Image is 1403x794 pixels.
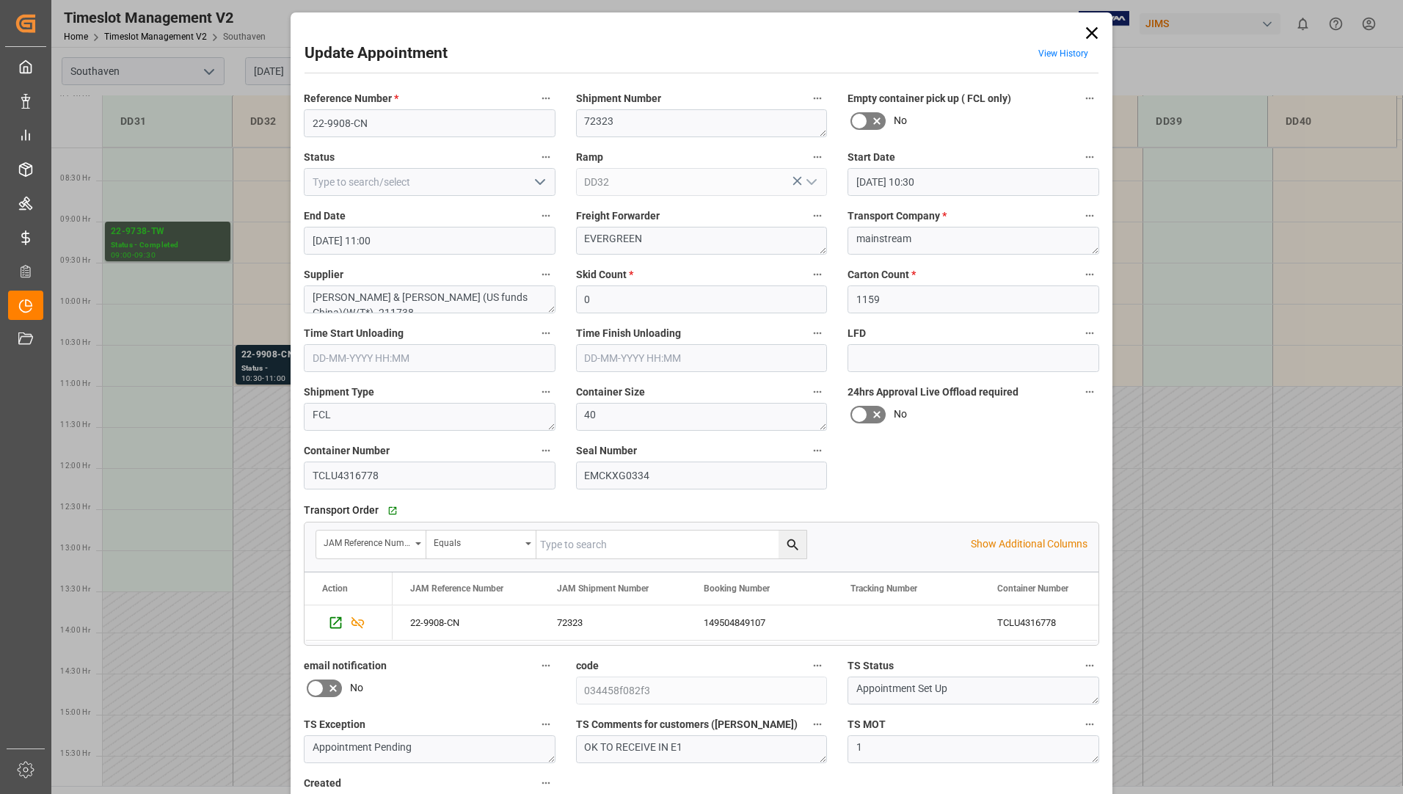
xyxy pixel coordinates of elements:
span: Container Number [997,583,1068,594]
span: TS Exception [304,717,365,732]
input: DD-MM-YYYY HH:MM [304,227,555,255]
span: TS MOT [848,717,886,732]
button: Supplier [536,265,555,284]
span: No [350,680,363,696]
div: 149504849107 [686,605,833,640]
a: View History [1038,48,1088,59]
button: Container Size [808,382,827,401]
button: TS Exception [536,715,555,734]
div: Press SPACE to select this row. [305,605,393,641]
span: TS Comments for customers ([PERSON_NAME]) [576,717,798,732]
button: Container Number [536,441,555,460]
span: Transport Company [848,208,947,224]
button: 24hrs Approval Live Offload required [1080,382,1099,401]
button: open menu [528,171,550,194]
span: Reference Number [304,91,398,106]
button: LFD [1080,324,1099,343]
span: Start Date [848,150,895,165]
span: LFD [848,326,866,341]
input: Type to search/select [304,168,555,196]
button: open menu [316,531,426,558]
button: TS Comments for customers ([PERSON_NAME]) [808,715,827,734]
button: Shipment Type [536,382,555,401]
h2: Update Appointment [305,42,448,65]
textarea: OK TO RECEIVE IN E1 [576,735,828,763]
span: email notification [304,658,387,674]
button: TS MOT [1080,715,1099,734]
span: End Date [304,208,346,224]
span: Container Number [304,443,390,459]
button: Freight Forwarder [808,206,827,225]
span: No [894,407,907,422]
p: Show Additional Columns [971,536,1087,552]
div: TCLU4316778 [980,605,1126,640]
span: Skid Count [576,267,633,283]
span: Empty container pick up ( FCL only) [848,91,1011,106]
span: JAM Reference Number [410,583,503,594]
button: Ramp [808,147,827,167]
button: Transport Company * [1080,206,1099,225]
input: DD-MM-YYYY HH:MM [576,344,828,372]
input: Type to search [536,531,806,558]
span: Status [304,150,335,165]
span: JAM Shipment Number [557,583,649,594]
span: Tracking Number [850,583,917,594]
input: DD-MM-YYYY HH:MM [848,168,1099,196]
textarea: 72323 [576,109,828,137]
span: 24hrs Approval Live Offload required [848,385,1018,400]
div: 72323 [539,605,686,640]
button: Time Start Unloading [536,324,555,343]
span: Ramp [576,150,603,165]
button: Seal Number [808,441,827,460]
span: Container Size [576,385,645,400]
button: Time Finish Unloading [808,324,827,343]
textarea: mainstream [848,227,1099,255]
textarea: Appointment Set Up [848,677,1099,704]
span: Shipment Type [304,385,374,400]
textarea: 1 [848,735,1099,763]
div: Equals [434,533,520,550]
button: Skid Count * [808,265,827,284]
button: Start Date [1080,147,1099,167]
button: Reference Number * [536,89,555,108]
textarea: [PERSON_NAME] & [PERSON_NAME] (US funds China)(W/T*)- 211738 [304,285,555,313]
textarea: FCL [304,403,555,431]
button: Created [536,773,555,793]
span: Carton Count [848,267,916,283]
span: Freight Forwarder [576,208,660,224]
span: No [894,113,907,128]
button: email notification [536,656,555,675]
span: Time Start Unloading [304,326,404,341]
button: TS Status [1080,656,1099,675]
span: Created [304,776,341,791]
span: code [576,658,599,674]
textarea: EVERGREEN [576,227,828,255]
button: End Date [536,206,555,225]
span: Time Finish Unloading [576,326,681,341]
textarea: Appointment Pending [304,735,555,763]
button: code [808,656,827,675]
span: Booking Number [704,583,770,594]
span: Seal Number [576,443,637,459]
input: Type to search/select [576,168,828,196]
div: JAM Reference Number [324,533,410,550]
button: open menu [426,531,536,558]
button: Status [536,147,555,167]
span: Transport Order [304,503,379,518]
button: open menu [800,171,822,194]
button: Empty container pick up ( FCL only) [1080,89,1099,108]
button: search button [779,531,806,558]
textarea: 40 [576,403,828,431]
div: 22-9908-CN [393,605,539,640]
span: TS Status [848,658,894,674]
span: Shipment Number [576,91,661,106]
button: Shipment Number [808,89,827,108]
input: DD-MM-YYYY HH:MM [304,344,555,372]
button: Carton Count * [1080,265,1099,284]
span: Supplier [304,267,343,283]
div: Action [322,583,348,594]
